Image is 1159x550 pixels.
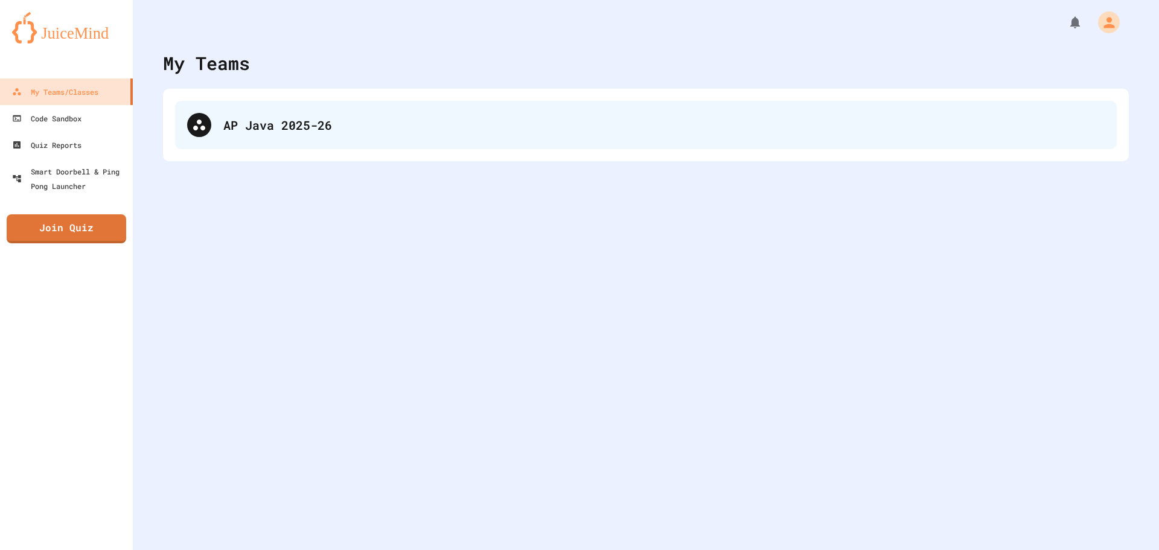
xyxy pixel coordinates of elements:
[1046,12,1085,33] div: My Notifications
[7,214,126,243] a: Join Quiz
[12,85,98,99] div: My Teams/Classes
[12,164,128,193] div: Smart Doorbell & Ping Pong Launcher
[12,138,81,152] div: Quiz Reports
[175,101,1117,149] div: AP Java 2025-26
[223,116,1105,134] div: AP Java 2025-26
[163,50,250,77] div: My Teams
[12,111,81,126] div: Code Sandbox
[1085,8,1123,36] div: My Account
[12,12,121,43] img: logo-orange.svg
